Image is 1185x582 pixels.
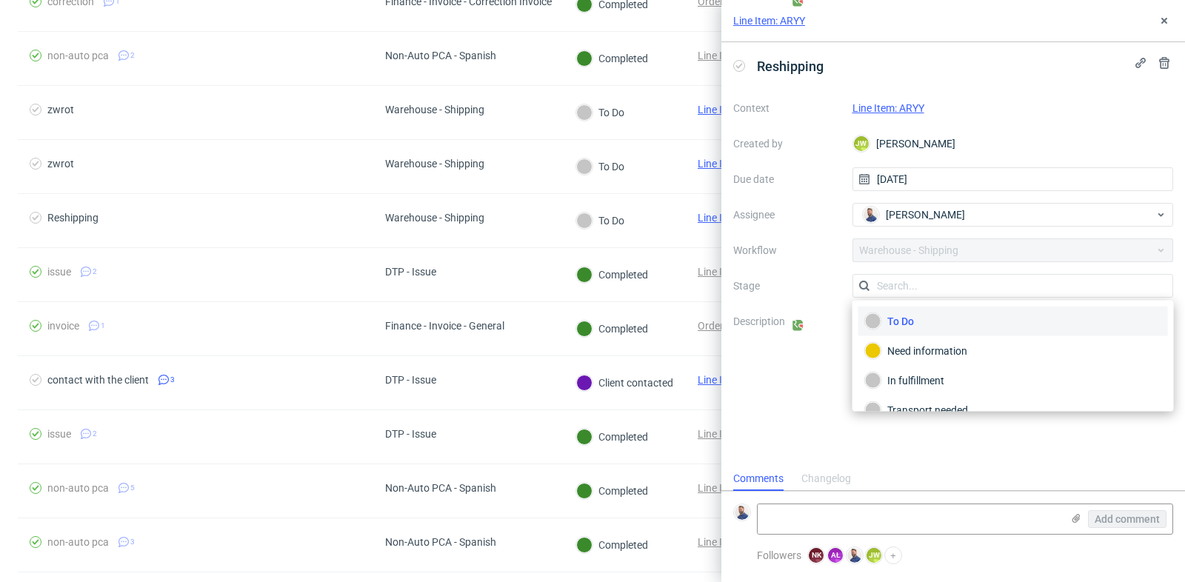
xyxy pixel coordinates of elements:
[93,428,97,440] span: 2
[698,104,770,116] a: Line Item: XXVY
[733,13,805,28] a: Line Item: ARYY
[576,158,624,175] div: To Do
[698,320,788,332] a: Order: R597237732
[576,483,648,499] div: Completed
[751,54,829,78] span: Reshipping
[47,482,109,494] div: non-auto pca
[733,206,841,224] label: Assignee
[864,207,878,222] img: Michał Rachański
[47,320,79,332] div: invoice
[865,343,1161,359] div: Need information
[847,548,862,563] img: Michał Rachański
[385,428,436,440] div: DTP - Issue
[385,158,484,170] div: Warehouse - Shipping
[865,402,1161,418] div: Transport needed
[576,537,648,553] div: Completed
[130,482,135,494] span: 5
[698,482,773,494] a: Line Item: DDWB
[385,50,496,61] div: Non-Auto PCA - Spanish
[576,321,648,337] div: Completed
[385,104,484,116] div: Warehouse - Shipping
[130,50,135,61] span: 2
[733,135,841,153] label: Created by
[733,312,841,378] label: Description
[852,132,1174,155] div: [PERSON_NAME]
[47,212,99,224] div: Reshipping
[385,266,436,278] div: DTP - Issue
[735,505,750,520] img: Michał Rachański
[698,50,770,61] a: Line Item: BTXF
[733,241,841,259] label: Workflow
[385,320,504,332] div: Finance - Invoice - General
[886,207,965,222] span: [PERSON_NAME]
[698,374,768,386] a: Line Item: EZET
[576,104,624,121] div: To Do
[865,313,1161,330] div: To Do
[698,428,772,440] a: Line Item: JMFG
[385,374,436,386] div: DTP - Issue
[576,50,648,67] div: Completed
[576,375,673,391] div: Client contacted
[884,546,902,564] button: +
[47,158,74,170] div: zwrot
[757,549,801,561] span: Followers
[852,274,1174,298] input: Search...
[865,372,1161,389] div: In fulfillment
[854,136,869,151] figcaption: JW
[47,374,149,386] div: contact with the client
[130,536,135,548] span: 3
[698,158,770,170] a: Line Item: FOVS
[47,50,109,61] div: non-auto pca
[47,104,74,116] div: zwrot
[828,548,843,563] figcaption: AŁ
[576,429,648,445] div: Completed
[852,102,924,114] a: Line Item: ARYY
[385,536,496,548] div: Non-Auto PCA - Spanish
[733,99,841,117] label: Context
[867,548,881,563] figcaption: JW
[698,212,770,224] a: Line Item: ARYY
[576,267,648,283] div: Completed
[809,548,824,563] figcaption: NK
[47,536,109,548] div: non-auto pca
[385,212,484,224] div: Warehouse - Shipping
[47,266,71,278] div: issue
[576,213,624,229] div: To Do
[733,277,841,295] label: Stage
[101,320,105,332] span: 1
[801,467,851,491] div: Changelog
[93,266,97,278] span: 2
[385,482,496,494] div: Non-Auto PCA - Spanish
[47,428,71,440] div: issue
[698,266,769,278] a: Line Item: ZFXS
[170,374,175,386] span: 3
[698,536,767,548] a: Line Item: IHYB
[733,467,784,491] div: Comments
[733,170,841,188] label: Due date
